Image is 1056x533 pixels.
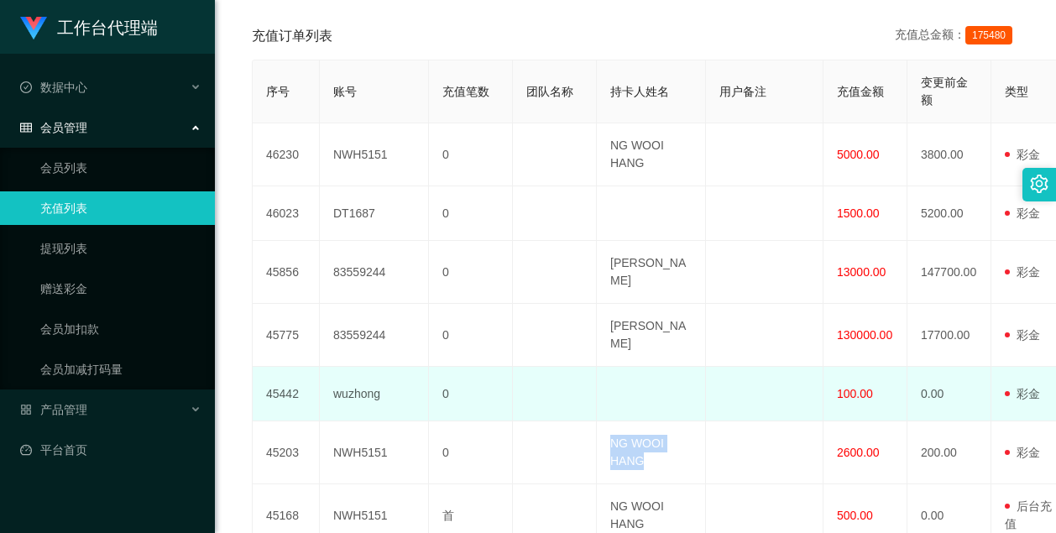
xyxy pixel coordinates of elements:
span: 团队名称 [526,85,573,98]
span: 产品管理 [20,403,87,416]
i: 图标: setting [1030,175,1048,193]
td: [PERSON_NAME] [597,241,706,304]
a: 会员列表 [40,151,201,185]
td: 0 [429,241,513,304]
span: 彩金 [1005,387,1040,400]
span: 彩金 [1005,265,1040,279]
td: 0 [429,186,513,241]
span: 持卡人姓名 [610,85,669,98]
td: 45775 [253,304,320,367]
td: 200.00 [907,421,991,484]
a: 充值列表 [40,191,201,225]
i: 图标: appstore-o [20,404,32,415]
a: 会员加扣款 [40,312,201,346]
span: 充值订单列表 [252,26,332,46]
a: 赠送彩金 [40,272,201,306]
img: logo.9652507e.png [20,17,47,40]
td: 0 [429,304,513,367]
span: 充值金额 [837,85,884,98]
td: 17700.00 [907,304,991,367]
i: 图标: check-circle-o [20,81,32,93]
td: 147700.00 [907,241,991,304]
span: 彩金 [1005,328,1040,342]
a: 图标: dashboard平台首页 [20,433,201,467]
div: 充值总金额： [895,26,1019,46]
span: 会员管理 [20,121,87,134]
td: NWH5151 [320,123,429,186]
td: NG WOOI HANG [597,421,706,484]
td: 46230 [253,123,320,186]
td: 46023 [253,186,320,241]
td: 45442 [253,367,320,421]
span: 彩金 [1005,148,1040,161]
span: 后台充值 [1005,499,1052,530]
span: 1500.00 [837,206,880,220]
td: 0 [429,421,513,484]
span: 彩金 [1005,446,1040,459]
a: 工作台代理端 [20,20,158,34]
td: wuzhong [320,367,429,421]
span: 账号 [333,85,357,98]
span: 175480 [965,26,1012,44]
a: 提现列表 [40,232,201,265]
td: [PERSON_NAME] [597,304,706,367]
td: 45856 [253,241,320,304]
h1: 工作台代理端 [57,1,158,55]
span: 100.00 [837,387,873,400]
span: 彩金 [1005,206,1040,220]
td: 0 [429,123,513,186]
td: 45203 [253,421,320,484]
span: 2600.00 [837,446,880,459]
i: 图标: table [20,122,32,133]
td: 83559244 [320,241,429,304]
td: 0.00 [907,367,991,421]
td: DT1687 [320,186,429,241]
td: NG WOOI HANG [597,123,706,186]
span: 5000.00 [837,148,880,161]
span: 用户备注 [719,85,766,98]
span: 类型 [1005,85,1028,98]
td: 0 [429,367,513,421]
span: 130000.00 [837,328,892,342]
a: 会员加减打码量 [40,353,201,386]
span: 序号 [266,85,290,98]
span: 充值笔数 [442,85,489,98]
td: 5200.00 [907,186,991,241]
span: 13000.00 [837,265,886,279]
td: 3800.00 [907,123,991,186]
span: 500.00 [837,509,873,522]
td: 83559244 [320,304,429,367]
td: NWH5151 [320,421,429,484]
span: 变更前金额 [921,76,968,107]
span: 数据中心 [20,81,87,94]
